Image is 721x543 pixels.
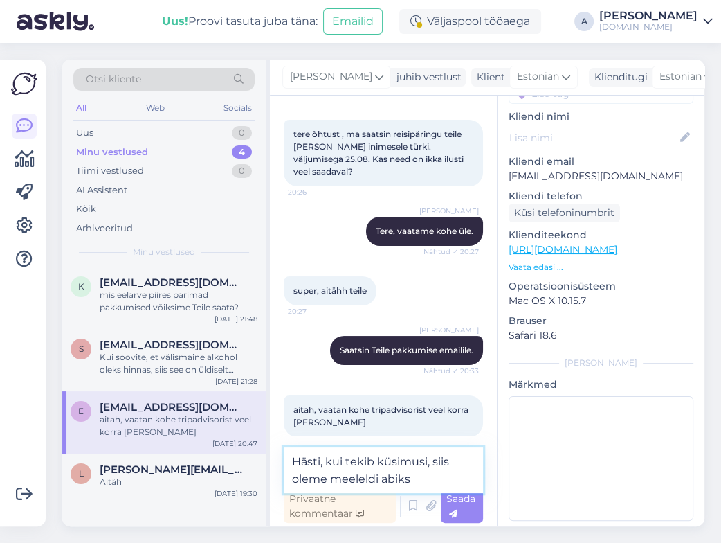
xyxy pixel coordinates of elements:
div: juhib vestlust [391,70,462,84]
p: Safari 18.6 [509,328,693,343]
span: Nähtud ✓ 20:33 [423,366,479,376]
span: tere õhtust , ma saatsin reisipäringu teile [PERSON_NAME] inimesele türki. väljumisega 25.08. Kas... [293,129,466,177]
span: k [78,281,84,292]
p: Brauser [509,314,693,328]
span: Nähtud ✓ 20:27 [423,247,479,257]
div: AI Assistent [76,184,127,197]
div: Web [143,99,167,117]
p: Vaata edasi ... [509,261,693,274]
span: aitah, vaatan kohe tripadvisorist veel korra [PERSON_NAME] [293,404,471,427]
span: Otsi kliente [86,72,141,87]
div: A [574,12,594,31]
div: Minu vestlused [76,145,148,159]
div: [DOMAIN_NAME] [599,21,697,33]
a: [URL][DOMAIN_NAME] [509,243,617,256]
div: Kõik [76,202,96,216]
a: [PERSON_NAME][DOMAIN_NAME] [599,10,713,33]
div: 0 [232,126,252,140]
div: Uus [76,126,93,140]
div: Aitäh [100,476,257,488]
input: Lisa nimi [509,130,677,145]
img: Askly Logo [11,71,37,97]
div: mis eelarve piires parimad pakkumised võiksime Teile saata? [100,289,257,314]
div: Socials [221,99,255,117]
p: Kliendi nimi [509,109,693,124]
span: super, aitähh teile [293,285,367,296]
div: Arhiveeritud [76,222,133,235]
span: s [79,344,84,354]
span: laura.smigunova@gmail.com [100,463,244,476]
div: Tiimi vestlused [76,164,144,178]
div: Väljaspool tööaega [399,9,541,34]
p: [EMAIL_ADDRESS][DOMAIN_NAME] [509,169,693,184]
p: Kliendi telefon [509,189,693,204]
b: Uus! [162,15,188,28]
span: 20:27 [288,306,340,317]
p: Klienditeekond [509,228,693,242]
div: [DATE] 21:28 [215,376,257,386]
span: Minu vestlused [133,246,195,258]
p: Mac OS X 10.15.7 [509,294,693,308]
div: Küsi telefoninumbrit [509,204,620,222]
div: Privaatne kommentaar [284,490,396,523]
span: sallokkenar@gmail.com [100,339,244,351]
span: Estonian [517,69,559,84]
p: Kliendi email [509,154,693,169]
button: Emailid [323,8,383,35]
span: l [79,468,84,479]
div: Klienditugi [589,70,648,84]
div: [DATE] 20:47 [212,438,257,449]
p: Operatsioonisüsteem [509,279,693,294]
span: [PERSON_NAME] [290,69,372,84]
div: All [73,99,89,117]
span: Estonian [659,69,702,84]
span: [PERSON_NAME] [419,325,479,335]
div: Proovi tasuta juba täna: [162,13,318,30]
span: [PERSON_NAME] [419,206,479,216]
span: Saatsin Teile pakkumise emailile. [340,345,473,355]
span: 20:26 [288,187,340,197]
div: [PERSON_NAME] [509,357,693,369]
div: [PERSON_NAME] [599,10,697,21]
span: kerli.kruut@hotmail.com [100,276,244,289]
div: 4 [232,145,252,159]
div: 0 [232,164,252,178]
textarea: Hästi, kui tekib küsimusi, siis oleme meeleldi abiks [284,447,483,493]
span: Tere, vaatame kohe üle. [376,226,473,236]
div: [DATE] 21:48 [215,314,257,324]
p: Märkmed [509,377,693,392]
div: aitah, vaatan kohe tripadvisorist veel korra [PERSON_NAME] [100,413,257,438]
div: Kui soovite, et välismaine alkohol oleks hinnas, siis see on üldiselt [PERSON_NAME] premium klass... [100,351,257,376]
span: e [78,406,84,416]
span: erikakant@gmail.com [100,401,244,413]
div: [DATE] 19:30 [215,488,257,499]
div: Klient [471,70,505,84]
